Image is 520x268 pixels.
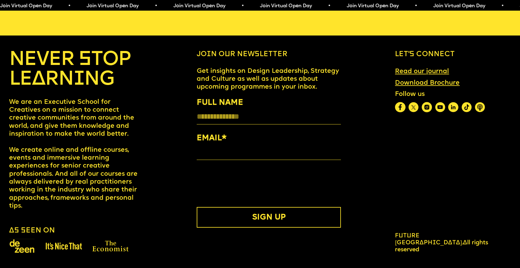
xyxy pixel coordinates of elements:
button: SIGN UP [197,207,341,228]
h6: Join our newsletter [197,50,341,59]
span: • [328,4,331,8]
h4: NEVER STOP LEARNING [9,50,143,90]
span: • [241,4,244,8]
span: • [68,4,71,8]
p: We are an Executive School for Creatives on a mission to connect creative communities from around... [9,98,143,210]
span: • [415,4,417,8]
a: Read our journal [392,64,453,79]
div: All rights reserved [395,232,488,253]
span: • [501,4,504,8]
span: • [155,4,157,8]
span: Future [GEOGRAPHIC_DATA]. [395,233,463,246]
iframe: reCAPTCHA [197,173,289,197]
label: EMAIL [197,132,341,144]
h6: Let’s connect [395,50,511,59]
p: Get insights on Design Leadership, Strategy and Culture as well as updates about upcoming program... [197,67,341,91]
div: Follow us [395,90,485,98]
h6: As seen on [9,226,55,235]
label: FULL NAME [197,97,341,109]
a: Download Brochure [392,76,464,90]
